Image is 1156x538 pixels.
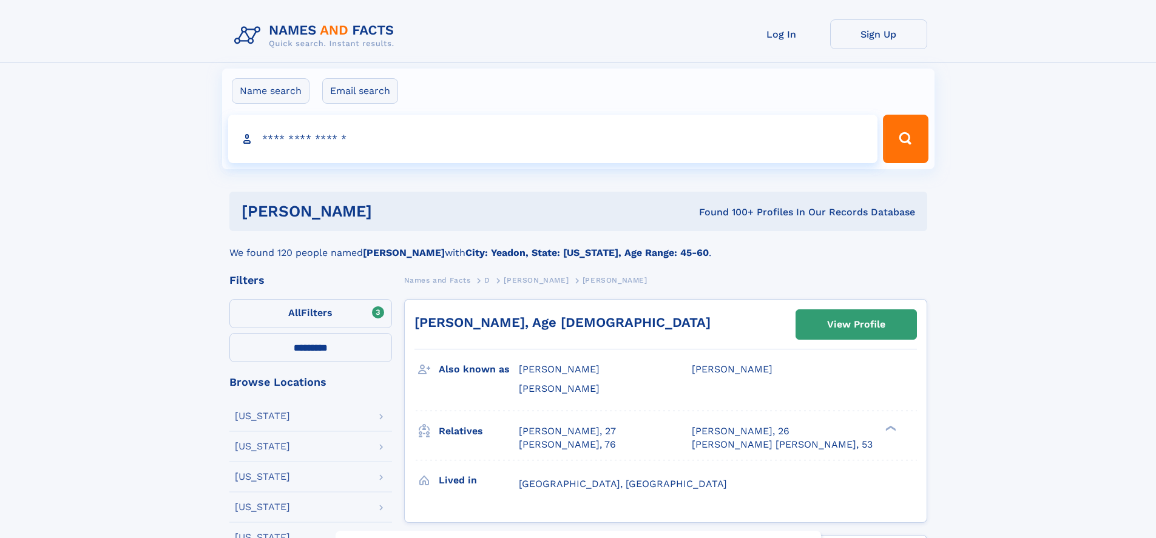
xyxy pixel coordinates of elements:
a: D [484,272,490,287]
a: Sign Up [830,19,927,49]
div: ❯ [882,424,897,432]
b: City: Yeadon, State: [US_STATE], Age Range: 45-60 [465,247,709,258]
span: [GEOGRAPHIC_DATA], [GEOGRAPHIC_DATA] [519,478,727,489]
a: [PERSON_NAME] [504,272,569,287]
a: [PERSON_NAME], 76 [519,438,616,451]
span: D [484,276,490,284]
div: Browse Locations [229,377,392,388]
b: [PERSON_NAME] [363,247,445,258]
span: [PERSON_NAME] [504,276,569,284]
img: Logo Names and Facts [229,19,404,52]
h3: Lived in [439,470,519,491]
a: [PERSON_NAME], 26 [692,425,789,438]
h3: Also known as [439,359,519,380]
div: Filters [229,275,392,286]
div: [US_STATE] [235,502,290,512]
span: [PERSON_NAME] [519,383,600,394]
span: [PERSON_NAME] [692,363,772,375]
h1: [PERSON_NAME] [242,204,536,219]
a: Names and Facts [404,272,471,287]
label: Name search [232,78,309,104]
span: [PERSON_NAME] [519,363,600,375]
label: Filters [229,299,392,328]
div: [US_STATE] [235,472,290,482]
div: Found 100+ Profiles In Our Records Database [535,206,915,219]
span: All [288,307,301,318]
h3: Relatives [439,421,519,442]
div: View Profile [827,311,885,338]
input: search input [228,115,878,163]
div: We found 120 people named with . [229,231,927,260]
div: [US_STATE] [235,411,290,421]
a: [PERSON_NAME], 27 [519,425,616,438]
a: View Profile [796,310,916,339]
div: [US_STATE] [235,442,290,451]
a: [PERSON_NAME], Age [DEMOGRAPHIC_DATA] [414,315,711,330]
a: Log In [733,19,830,49]
span: [PERSON_NAME] [583,276,647,284]
label: Email search [322,78,398,104]
a: [PERSON_NAME] [PERSON_NAME], 53 [692,438,873,451]
button: Search Button [883,115,928,163]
